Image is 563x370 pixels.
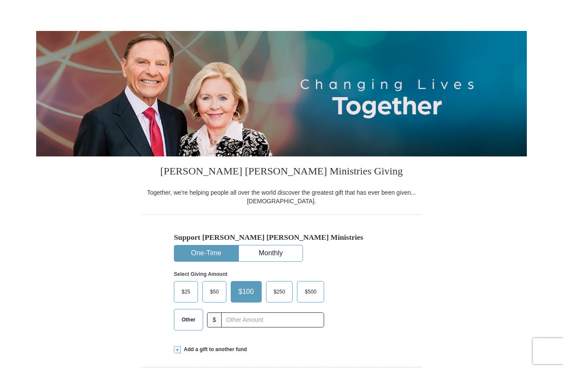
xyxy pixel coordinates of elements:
span: Other [177,313,200,326]
span: $100 [234,285,258,298]
h3: [PERSON_NAME] [PERSON_NAME] Ministries Giving [142,156,421,188]
input: Other Amount [221,312,324,327]
span: $25 [177,285,195,298]
span: $500 [300,285,321,298]
h5: Support [PERSON_NAME] [PERSON_NAME] Ministries [174,233,389,242]
span: $50 [206,285,223,298]
button: Monthly [239,245,303,261]
button: One-Time [174,245,238,261]
span: $ [207,312,222,327]
div: Together, we're helping people all over the world discover the greatest gift that has ever been g... [142,188,421,205]
span: $250 [269,285,290,298]
span: Add a gift to another fund [181,346,247,353]
strong: Select Giving Amount [174,271,227,277]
